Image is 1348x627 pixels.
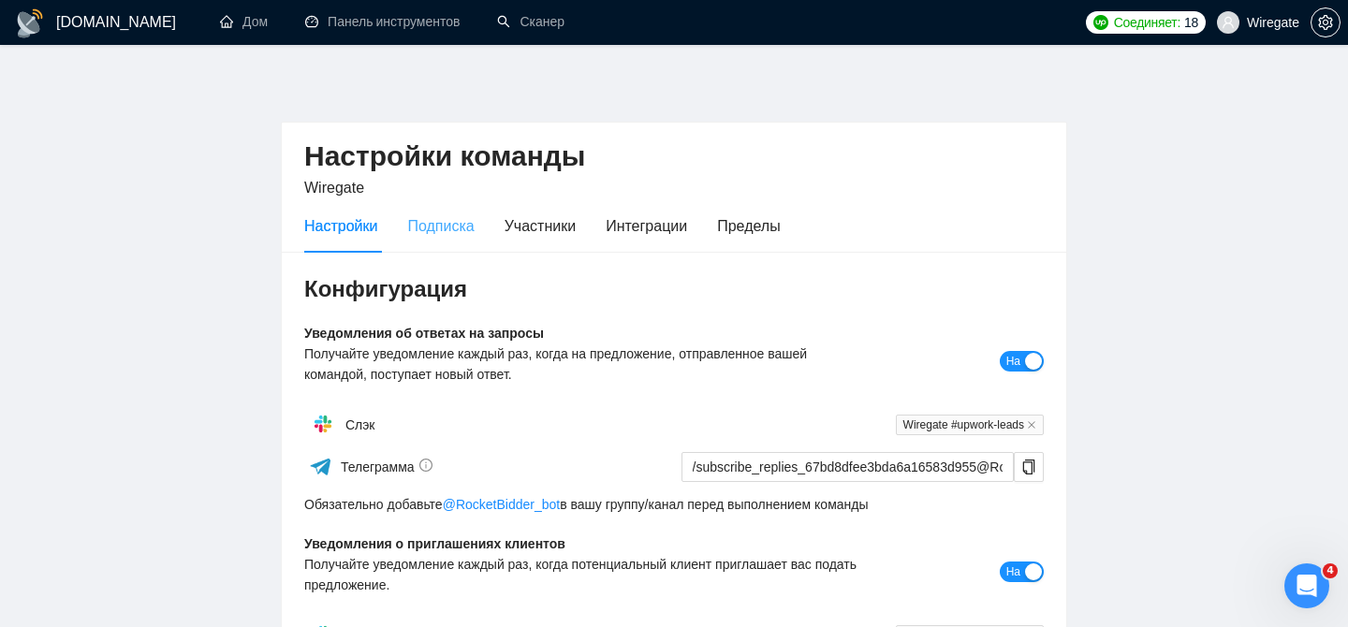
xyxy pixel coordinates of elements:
font: Уведомления об ответах на запросы [304,326,544,341]
span: пользователь [1222,16,1235,29]
a: @RocketBidder_bot [443,494,561,515]
font: Участники [505,218,576,234]
font: Wiregate #upwork-leads [903,418,1024,431]
font: 4 [1326,564,1334,576]
img: hpQkSZIkSZIkSZIkSZIkSZIkSZIkSZIkSZIkSZIkSZIkSZIkSZIkSZIkSZIkSZIkSZIkSZIkSZIkSZIkSZIkSZIkSZIkSZIkS... [304,405,342,443]
font: Wiregate [304,180,364,196]
font: в вашу группу/канал перед выполнением команды [560,497,868,512]
font: На [1006,565,1020,578]
button: параметр [1311,7,1341,37]
font: Настройки [304,218,377,234]
span: параметр [1311,15,1340,30]
font: Соединяет: [1114,15,1180,30]
font: Получайте уведомление каждый раз, когда на предложение, отправленное вашей командой, поступает но... [304,346,807,382]
button: копия [1014,452,1044,482]
font: Телеграмма [341,460,415,475]
font: Уведомления о приглашениях клиентов [304,536,565,551]
font: [DOMAIN_NAME] [56,14,176,30]
span: закрывать [1027,420,1036,430]
font: Интеграции [606,218,687,234]
font: 18 [1184,15,1198,30]
img: логотип [15,8,45,38]
img: upwork-logo.png [1093,15,1108,30]
font: Настройки команды [304,140,585,171]
font: Слэк [345,417,375,432]
font: @ [443,497,456,512]
font: Получайте уведомление каждый раз, когда потенциальный клиент приглашает вас подать предложение. [304,557,857,592]
iframe: Интерком-чат в режиме реального времени [1284,563,1329,608]
a: поискСканер [497,14,564,30]
font: RocketBidder_bot [456,497,560,512]
span: копия [1015,459,1043,474]
span: инфо-круг [419,459,432,472]
a: домДом [220,14,268,30]
font: Конфигурация [304,276,467,301]
font: Подписка [407,218,474,234]
font: На [1006,355,1020,368]
font: Wiregate [1247,16,1299,31]
font: Пределы [717,218,780,234]
img: ww3wtPAAAAAElFTkSuQmCC [309,455,332,478]
font: Обязательно добавьте [304,497,443,512]
a: приборная панельПанель инструментов [305,14,460,30]
a: параметр [1311,15,1341,30]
